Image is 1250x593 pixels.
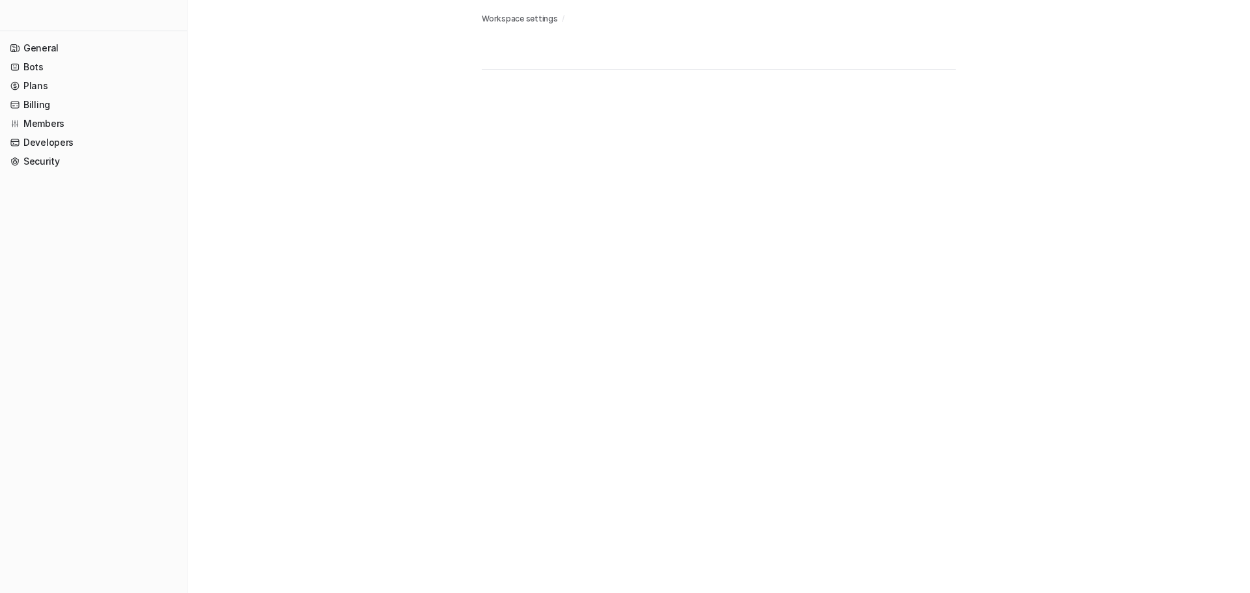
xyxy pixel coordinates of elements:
a: Bots [5,58,182,76]
a: Developers [5,133,182,152]
a: Plans [5,77,182,95]
a: Members [5,115,182,133]
a: Workspace settings [482,13,558,25]
a: General [5,39,182,57]
a: Billing [5,96,182,114]
span: / [562,13,564,25]
a: Security [5,152,182,171]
